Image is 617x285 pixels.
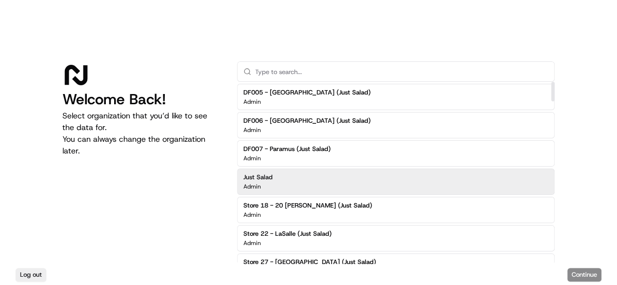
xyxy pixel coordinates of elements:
[243,229,332,238] h2: Store 22 - LaSalle (Just Salad)
[243,258,376,266] h2: Store 27 - [GEOGRAPHIC_DATA] (Just Salad)
[243,211,261,219] p: Admin
[62,110,221,157] p: Select organization that you’d like to see the data for. You can always change the organization l...
[243,154,261,162] p: Admin
[243,173,273,182] h2: Just Salad
[243,239,261,247] p: Admin
[243,98,261,106] p: Admin
[243,183,261,190] p: Admin
[243,88,371,97] h2: DF005 - [GEOGRAPHIC_DATA] (Just Salad)
[16,268,46,282] button: Log out
[62,91,221,108] h1: Welcome Back!
[255,62,548,81] input: Type to search...
[243,145,331,153] h2: DF007 - Paramus (Just Salad)
[243,126,261,134] p: Admin
[243,201,372,210] h2: Store 18 - 20 [PERSON_NAME] (Just Salad)
[243,116,371,125] h2: DF006 - [GEOGRAPHIC_DATA] (Just Salad)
